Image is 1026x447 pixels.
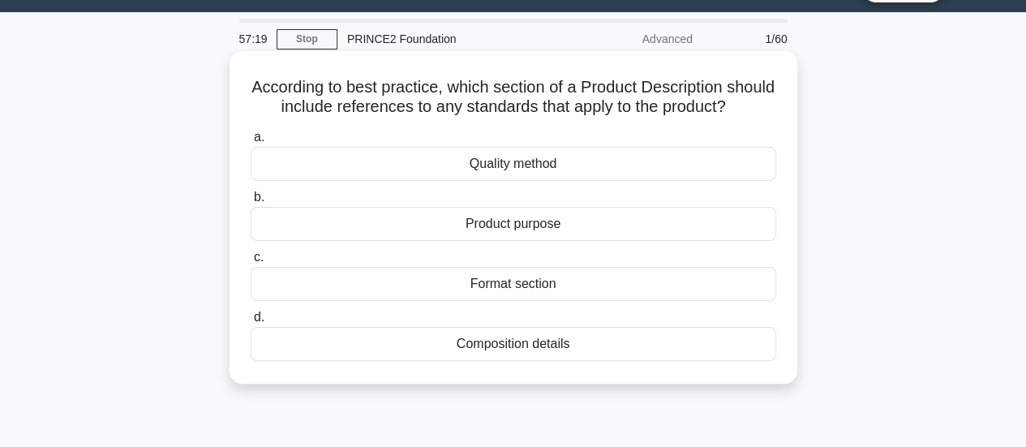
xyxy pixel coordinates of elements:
[251,327,776,361] div: Composition details
[251,267,776,301] div: Format section
[251,207,776,241] div: Product purpose
[230,23,277,55] div: 57:19
[254,130,264,144] span: a.
[560,23,702,55] div: Advanced
[254,250,264,264] span: c.
[254,190,264,204] span: b.
[249,77,778,118] h5: According to best practice, which section of a Product Description should include references to a...
[251,147,776,181] div: Quality method
[277,29,337,49] a: Stop
[702,23,797,55] div: 1/60
[254,310,264,324] span: d.
[337,23,560,55] div: PRINCE2 Foundation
